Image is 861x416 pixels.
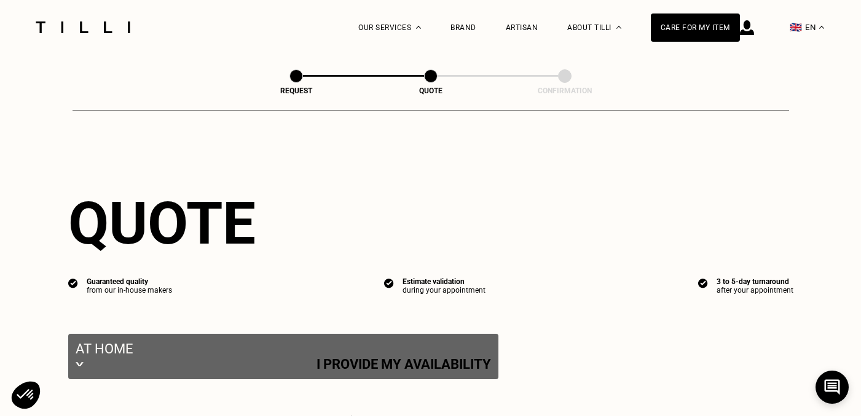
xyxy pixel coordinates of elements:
div: during your appointment [403,286,486,295]
a: Artisan [506,23,538,32]
div: Quote [369,87,492,95]
div: after your appointment [717,286,793,295]
div: Quote [68,189,793,258]
img: menu déroulant [819,26,824,29]
div: Request [235,87,358,95]
img: svg+xml;base64,PHN2ZyB3aWR0aD0iMjIiIGhlaWdodD0iMTEiIHZpZXdCb3g9IjAgMCAyMiAxMSIgZmlsbD0ibm9uZSIgeG... [76,356,84,372]
img: icon list info [698,277,708,288]
img: Dropdown menu [416,26,421,29]
a: Care for my item [651,13,740,42]
p: I provide my availability [316,356,491,372]
img: icon list info [68,277,78,288]
div: Estimate validation [403,277,486,286]
img: Tilli seamstress service logo [31,21,135,33]
div: Guaranteed quality [87,277,172,286]
a: Brand [450,23,476,32]
p: At home [76,341,491,356]
span: 🇬🇧 [790,21,802,33]
div: Confirmation [503,87,626,95]
img: icon list info [384,277,394,288]
img: login icon [740,20,754,35]
img: About dropdown menu [616,26,621,29]
div: from our in-house makers [87,286,172,295]
div: 3 to 5-day turnaround [717,277,793,286]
